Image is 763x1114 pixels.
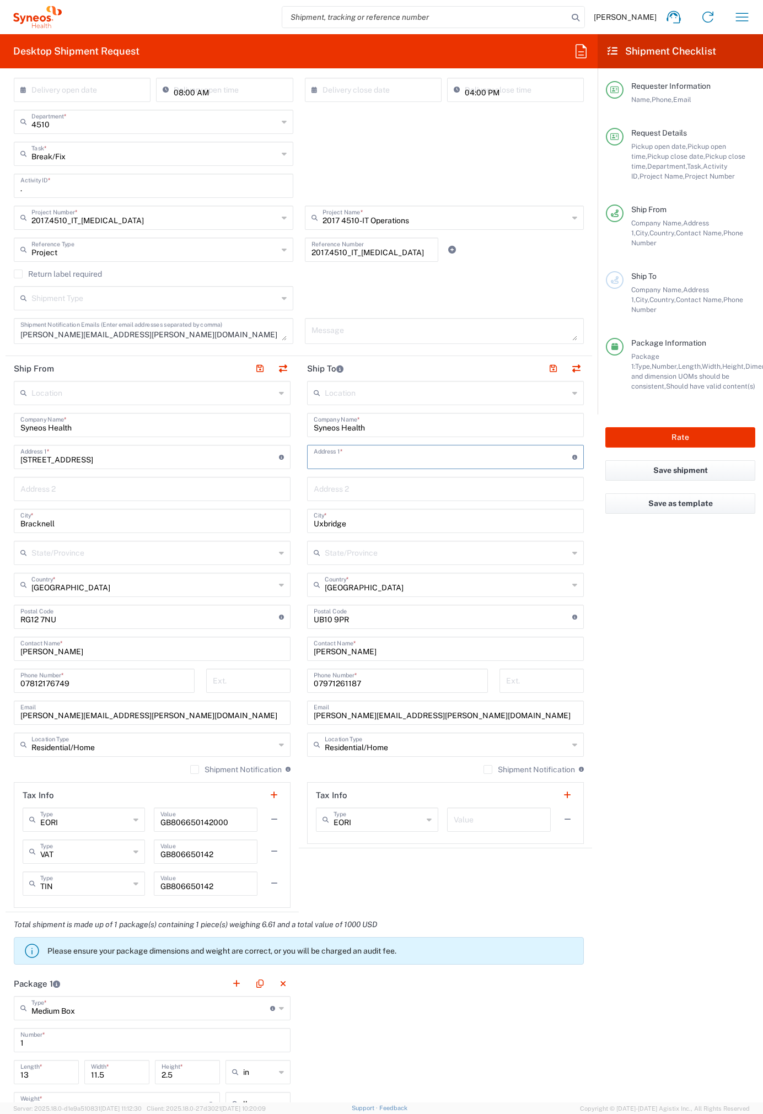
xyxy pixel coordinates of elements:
[147,1105,266,1112] span: Client: 2025.18.0-27d3021
[13,1105,142,1112] span: Server: 2025.18.0-d1e9a510831
[631,128,687,137] span: Request Details
[100,1105,142,1112] span: [DATE] 11:12:30
[631,286,683,294] span: Company Name,
[652,95,673,104] span: Phone,
[307,363,343,374] h2: Ship To
[483,765,575,774] label: Shipment Notification
[652,362,678,370] span: Number,
[444,242,460,257] a: Add Reference
[722,362,745,370] span: Height,
[47,946,579,956] p: Please ensure your package dimensions and weight are correct, or you will be charged an audit fee.
[647,162,687,170] span: Department,
[282,7,568,28] input: Shipment, tracking or reference number
[14,270,102,278] label: Return label required
[190,765,282,774] label: Shipment Notification
[352,1105,379,1111] a: Support
[631,142,687,150] span: Pickup open date,
[631,272,657,281] span: Ship To
[647,152,705,160] span: Pickup close date,
[673,95,691,104] span: Email
[14,363,54,374] h2: Ship From
[379,1105,407,1111] a: Feedback
[221,1105,266,1112] span: [DATE] 10:20:09
[13,45,139,58] h2: Desktop Shipment Request
[649,295,676,304] span: Country,
[631,95,652,104] span: Name,
[685,172,735,180] span: Project Number
[316,790,347,801] h2: Tax Info
[676,229,723,237] span: Contact Name,
[666,382,755,390] span: Should have valid content(s)
[605,493,755,514] button: Save as template
[640,172,685,180] span: Project Name,
[676,295,723,304] span: Contact Name,
[702,362,722,370] span: Width,
[631,338,706,347] span: Package Information
[636,229,649,237] span: City,
[636,295,649,304] span: City,
[678,362,702,370] span: Length,
[6,920,385,929] em: Total shipment is made up of 1 package(s) containing 1 piece(s) weighing 6.61 and a total value o...
[14,978,60,989] h2: Package 1
[631,205,667,214] span: Ship From
[580,1104,750,1113] span: Copyright © [DATE]-[DATE] Agistix Inc., All Rights Reserved
[631,82,711,90] span: Requester Information
[631,352,659,370] span: Package 1:
[635,362,652,370] span: Type,
[605,427,755,448] button: Rate
[631,219,683,227] span: Company Name,
[649,229,676,237] span: Country,
[594,12,657,22] span: [PERSON_NAME]
[605,460,755,481] button: Save shipment
[23,790,54,801] h2: Tax Info
[687,162,703,170] span: Task,
[608,45,716,58] h2: Shipment Checklist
